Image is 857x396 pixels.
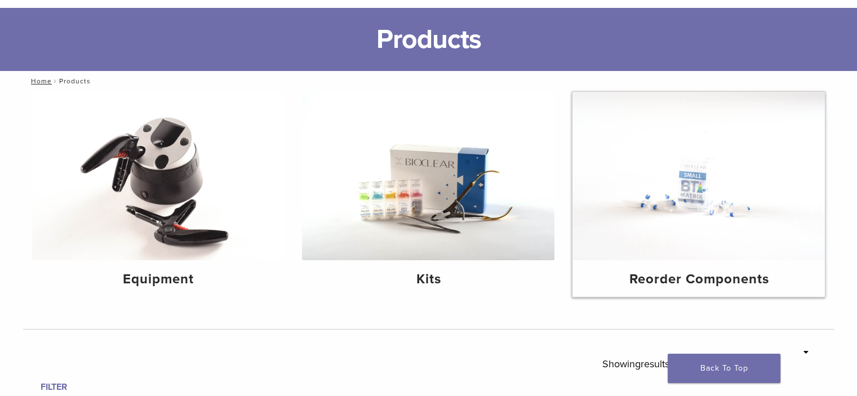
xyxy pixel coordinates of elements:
[602,352,669,376] p: Showing results
[581,269,816,290] h4: Reorder Components
[28,77,52,85] a: Home
[302,92,554,260] img: Kits
[41,380,217,394] h4: Filter
[668,354,780,383] a: Back To Top
[41,269,276,290] h4: Equipment
[302,92,554,297] a: Kits
[572,92,825,260] img: Reorder Components
[23,71,834,91] nav: Products
[52,78,59,84] span: /
[572,92,825,297] a: Reorder Components
[32,92,285,297] a: Equipment
[32,92,285,260] img: Equipment
[311,269,545,290] h4: Kits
